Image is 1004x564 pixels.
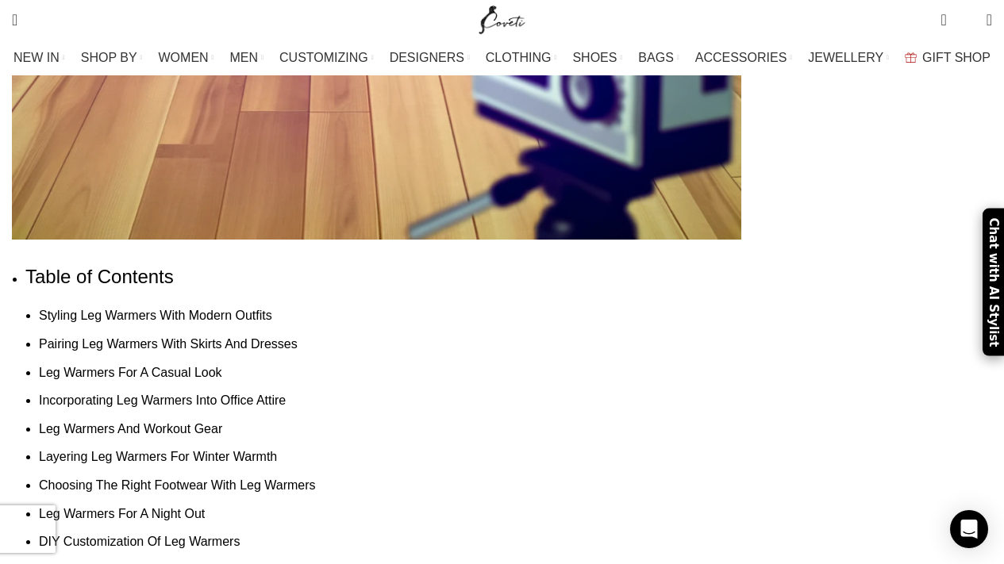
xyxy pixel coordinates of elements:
a: DESIGNERS [390,42,470,74]
a: GIFT SHOP [905,42,991,74]
a: Layering Leg Warmers For Winter Warmth [39,450,277,463]
span: SHOP BY [81,50,137,65]
a: Leg Warmers For A Casual Look [39,366,222,379]
span: SHOES [572,50,617,65]
span: DESIGNERS [390,50,464,65]
a: NEW IN [13,42,65,74]
a: Leg Warmers For A Night Out [39,507,205,520]
h2: Table of Contents [25,263,741,290]
a: 0 [933,4,954,36]
a: SHOES [572,42,622,74]
a: DIY Customization Of Leg Warmers [39,535,240,548]
span: GIFT SHOP [922,50,991,65]
a: Pairing Leg Warmers With Skirts And Dresses [39,337,298,351]
a: CLOTHING [486,42,557,74]
div: Open Intercom Messenger [950,510,988,548]
div: Main navigation [4,42,1000,74]
a: Styling Leg Warmers With Modern Outfits [39,309,272,322]
a: MEN [230,42,264,74]
span: CLOTHING [486,50,552,65]
a: CUSTOMIZING [279,42,374,74]
span: CUSTOMIZING [279,50,368,65]
a: Leg Warmers And Workout Gear [39,422,222,435]
a: JEWELLERY [808,42,889,74]
span: MEN [230,50,259,65]
a: ACCESSORIES [695,42,793,74]
span: 0 [942,8,954,20]
span: NEW IN [13,50,60,65]
a: Choosing The Right Footwear With Leg Warmers [39,478,316,492]
a: Search [4,4,25,36]
span: 0 [962,16,974,28]
span: ACCESSORIES [695,50,787,65]
a: Site logo [475,12,529,25]
span: WOMEN [159,50,209,65]
span: BAGS [638,50,673,65]
img: GiftBag [905,52,917,63]
span: JEWELLERY [808,50,883,65]
a: BAGS [638,42,679,74]
a: SHOP BY [81,42,143,74]
a: WOMEN [159,42,214,74]
div: My Wishlist [959,4,975,36]
a: Incorporating Leg Warmers Into Office Attire [39,393,286,407]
